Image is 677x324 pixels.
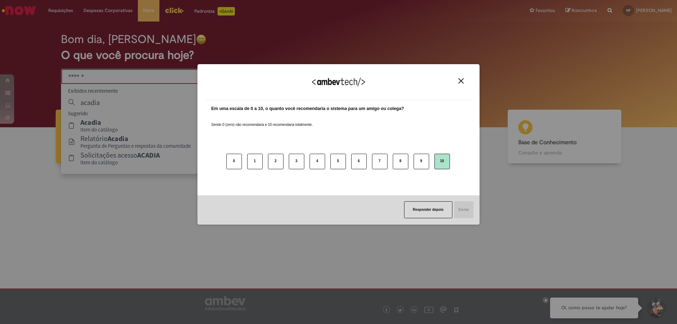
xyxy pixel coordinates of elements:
button: 2 [268,154,283,169]
button: 3 [289,154,304,169]
label: Em uma escala de 0 a 10, o quanto você recomendaria o sistema para um amigo ou colega? [211,105,404,112]
button: 7 [372,154,388,169]
button: Close [456,78,466,84]
button: 9 [414,154,429,169]
button: 8 [393,154,408,169]
button: 6 [351,154,367,169]
button: 0 [226,154,242,169]
button: Responder depois [404,201,452,218]
button: 4 [310,154,325,169]
button: 5 [330,154,346,169]
img: Logo Ambevtech [312,78,365,86]
button: 1 [247,154,263,169]
img: Close [458,78,464,84]
label: Sendo 0 (zero) não recomendaria e 10 recomendaria totalmente. [211,114,313,127]
button: 10 [434,154,450,169]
